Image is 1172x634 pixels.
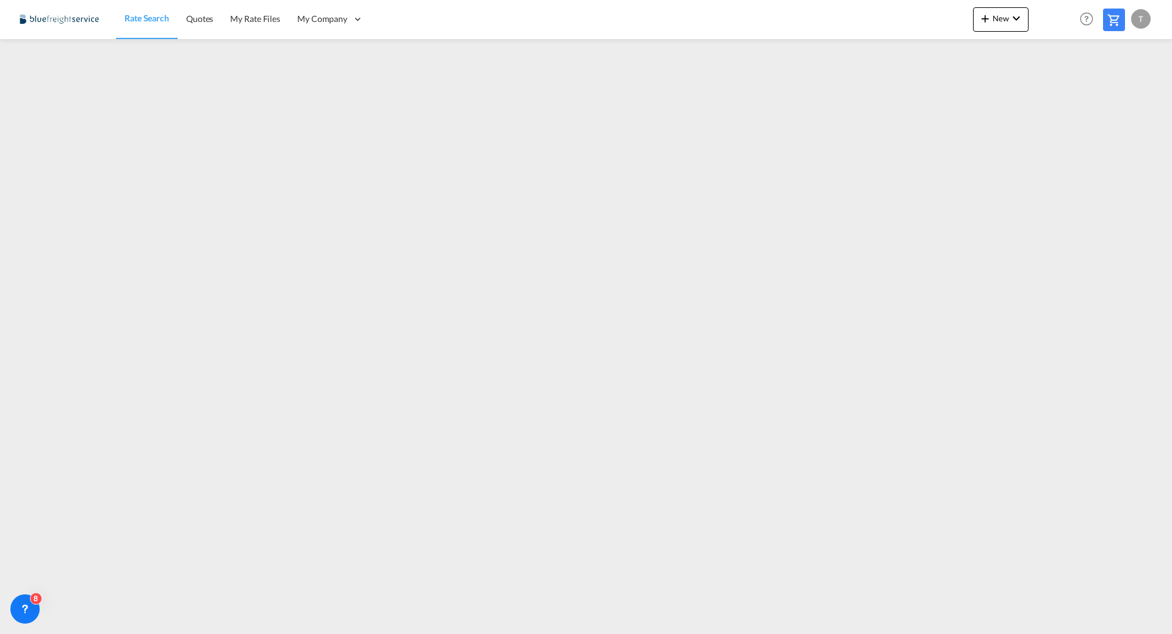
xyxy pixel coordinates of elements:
[1076,9,1097,29] span: Help
[978,13,1024,23] span: New
[973,7,1029,32] button: icon-plus 400-fgNewicon-chevron-down
[186,13,213,24] span: Quotes
[1076,9,1103,31] div: Help
[125,13,169,23] span: Rate Search
[1131,9,1151,29] div: T
[978,11,993,26] md-icon: icon-plus 400-fg
[18,5,101,33] img: 9097ab40c0d911ee81d80fb7ec8da167.JPG
[230,13,280,24] span: My Rate Files
[297,13,347,25] span: My Company
[1009,11,1024,26] md-icon: icon-chevron-down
